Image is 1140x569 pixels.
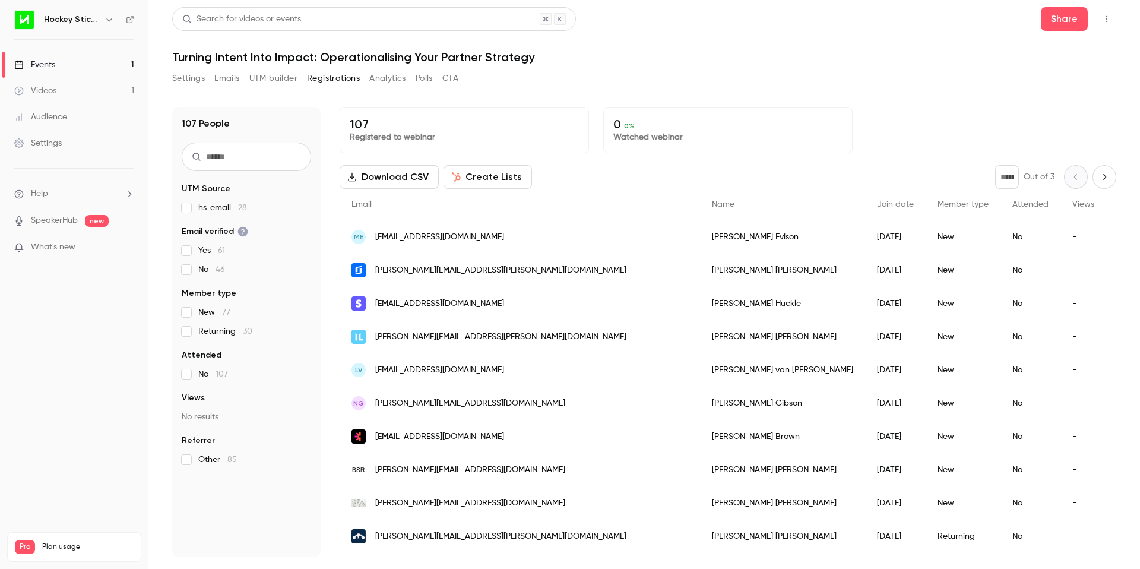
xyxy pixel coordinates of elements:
[926,220,1000,254] div: New
[442,69,458,88] button: CTA
[926,320,1000,353] div: New
[1000,287,1060,320] div: No
[182,411,311,423] p: No results
[416,69,433,88] button: Polls
[375,364,504,377] span: [EMAIL_ADDRESS][DOMAIN_NAME]
[865,420,926,453] div: [DATE]
[85,215,109,227] span: new
[1000,254,1060,287] div: No
[216,370,228,378] span: 107
[865,353,926,387] div: [DATE]
[249,69,297,88] button: UTM builder
[926,353,1000,387] div: New
[1000,453,1060,486] div: No
[351,529,366,543] img: jumpcloud.com
[375,264,626,277] span: [PERSON_NAME][EMAIL_ADDRESS][PERSON_NAME][DOMAIN_NAME]
[182,349,221,361] span: Attended
[877,200,914,208] span: Join date
[198,454,237,466] span: Other
[624,122,635,130] span: 0 %
[926,287,1000,320] div: New
[214,69,239,88] button: Emails
[353,398,364,409] span: NG
[444,165,532,189] button: Create Lists
[31,188,48,200] span: Help
[1024,171,1054,183] p: Out of 3
[1060,420,1106,453] div: -
[243,327,252,336] span: 30
[1060,486,1106,520] div: -
[700,420,865,453] div: [PERSON_NAME] Brown
[375,397,565,410] span: [PERSON_NAME][EMAIL_ADDRESS][DOMAIN_NAME]
[712,200,734,208] span: Name
[182,116,230,131] h1: 107 People
[1000,353,1060,387] div: No
[865,387,926,420] div: [DATE]
[865,220,926,254] div: [DATE]
[222,308,230,317] span: 77
[14,59,55,71] div: Events
[351,200,372,208] span: Email
[238,204,247,212] span: 28
[182,392,205,404] span: Views
[14,137,62,149] div: Settings
[1060,254,1106,287] div: -
[613,131,843,143] p: Watched webinar
[351,429,366,444] img: cartesian.io
[1060,220,1106,254] div: -
[351,263,366,277] img: siteminder.com
[375,464,565,476] span: [PERSON_NAME][EMAIL_ADDRESS][DOMAIN_NAME]
[31,241,75,254] span: What's new
[1060,287,1106,320] div: -
[340,165,439,189] button: Download CSV
[355,365,363,375] span: Lv
[700,387,865,420] div: [PERSON_NAME] Gibson
[351,499,366,507] img: neuwo.com.au
[351,330,366,344] img: immersivelabs.com
[1060,353,1106,387] div: -
[1060,387,1106,420] div: -
[700,220,865,254] div: [PERSON_NAME] Evison
[865,287,926,320] div: [DATE]
[1060,520,1106,553] div: -
[926,453,1000,486] div: New
[42,542,134,552] span: Plan usage
[926,254,1000,287] div: New
[198,202,247,214] span: hs_email
[1000,387,1060,420] div: No
[351,296,366,311] img: stripe.com
[198,245,225,257] span: Yes
[198,306,230,318] span: New
[1000,320,1060,353] div: No
[182,287,236,299] span: Member type
[700,453,865,486] div: [PERSON_NAME] [PERSON_NAME]
[227,456,237,464] span: 85
[172,69,205,88] button: Settings
[198,368,228,380] span: No
[865,254,926,287] div: [DATE]
[926,520,1000,553] div: Returning
[1012,200,1049,208] span: Attended
[375,530,626,543] span: [PERSON_NAME][EMAIL_ADDRESS][PERSON_NAME][DOMAIN_NAME]
[1060,453,1106,486] div: -
[1092,165,1116,189] button: Next page
[926,420,1000,453] div: New
[700,287,865,320] div: [PERSON_NAME] Huckle
[1000,220,1060,254] div: No
[120,242,134,253] iframe: Noticeable Trigger
[1072,200,1094,208] span: Views
[351,463,366,477] img: bsrsolutions.com
[375,331,626,343] span: [PERSON_NAME][EMAIL_ADDRESS][PERSON_NAME][DOMAIN_NAME]
[182,13,301,26] div: Search for videos or events
[15,10,34,29] img: Hockey Stick Advisory
[15,540,35,554] span: Pro
[375,497,565,510] span: [PERSON_NAME][EMAIL_ADDRESS][DOMAIN_NAME]
[865,453,926,486] div: [DATE]
[1000,486,1060,520] div: No
[700,254,865,287] div: [PERSON_NAME] [PERSON_NAME]
[350,131,579,143] p: Registered to webinar
[198,325,252,337] span: Returning
[44,14,100,26] h6: Hockey Stick Advisory
[865,486,926,520] div: [DATE]
[700,520,865,553] div: [PERSON_NAME] [PERSON_NAME]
